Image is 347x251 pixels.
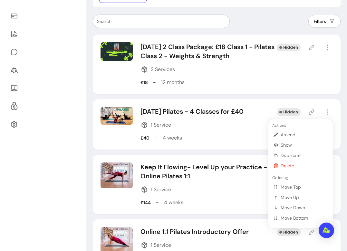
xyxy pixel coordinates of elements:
img: Image of Keep It Flowing- Level Up your Practice - Online Pilates 1:1 [101,162,133,188]
a: Clients [8,62,20,78]
span: Show [281,142,328,148]
span: Move Up [281,194,328,201]
span: Move Down [281,204,328,211]
img: Image of Thursday Pilates - 4 Classes for £40 [101,107,133,125]
span: Move Top [281,184,328,190]
span: Actions [271,123,286,128]
a: Settings [8,117,20,132]
span: 1 Service [151,186,171,193]
span: Move Bottom [281,215,328,221]
div: Open Intercom Messenger [319,223,334,238]
span: Delete [281,162,328,169]
span: 1 Service [151,241,171,249]
input: Search [97,18,226,25]
span: 2 Services [151,66,175,73]
a: My Messages [8,44,20,60]
p: [DATE] Pilates - 4 Classes for £40 [140,107,244,116]
img: Image of Thursday 2 Class Package: £18 Class 1 - Pilates Class 2 - Weights & Strength [101,42,133,61]
p: - [155,134,158,142]
span: Duplicate [281,152,328,159]
button: Filters [308,15,341,28]
div: Hidden [277,44,301,51]
a: Resources [8,80,20,96]
p: Keep It Flowing- Level Up your Practice - Online Pilates 1:1 [140,162,277,181]
p: 12 months [161,78,185,86]
p: 4 weeks [163,134,182,142]
p: £18 [140,79,148,86]
p: 4 weeks [164,199,183,206]
span: Amend [281,131,328,138]
p: [DATE] 2 Class Package: £18 Class 1 - Pilates Class 2 - Weights & Strength [140,42,277,60]
div: Hidden [277,108,301,116]
p: Online 1:1 Pilates Introductory Offer [140,227,249,236]
p: - [156,199,159,206]
a: Refer & Earn [8,99,20,114]
p: £40 [140,135,149,141]
a: Waivers [8,26,20,42]
div: Hidden [277,228,301,236]
p: £144 [140,199,151,206]
span: Ordering [271,175,288,180]
a: Sales [8,8,20,24]
p: - [153,78,156,86]
span: 1 Service [151,121,171,129]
